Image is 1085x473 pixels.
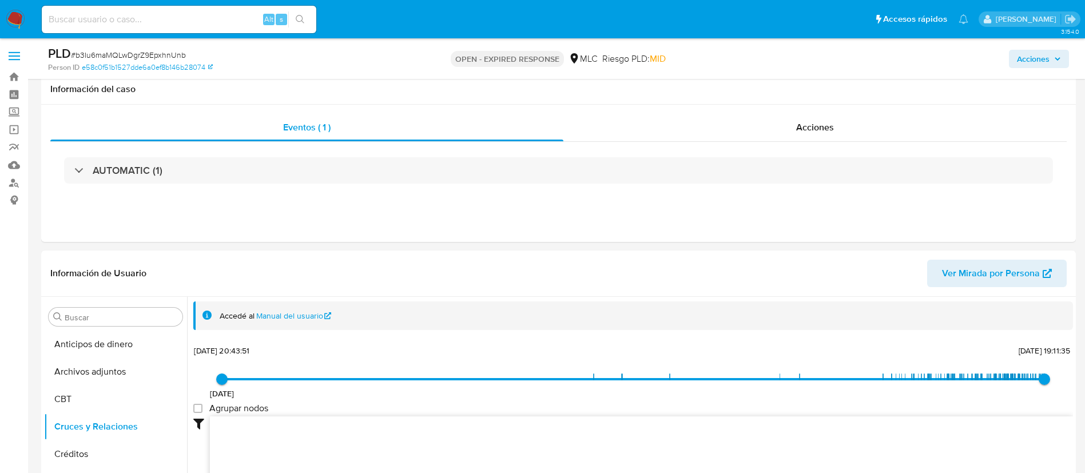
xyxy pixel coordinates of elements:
[1064,13,1076,25] a: Salir
[602,53,666,65] span: Riesgo PLD:
[64,157,1053,184] div: AUTOMATIC (1)
[44,440,187,468] button: Créditos
[50,84,1067,95] h1: Información del caso
[288,11,312,27] button: search-icon
[194,345,249,356] span: [DATE] 20:43:51
[1017,50,1050,68] span: Acciones
[44,413,187,440] button: Cruces y Relaciones
[44,331,187,358] button: Anticipos de dinero
[44,358,187,385] button: Archivos adjuntos
[50,268,146,279] h1: Información de Usuario
[650,52,666,65] span: MID
[883,13,947,25] span: Accesos rápidos
[927,260,1067,287] button: Ver Mirada por Persona
[220,311,255,321] span: Accedé al
[283,121,331,134] span: Eventos ( 1 )
[209,403,268,414] span: Agrupar nodos
[48,62,80,73] b: Person ID
[42,12,316,27] input: Buscar usuario o caso...
[193,404,202,413] input: Agrupar nodos
[569,53,598,65] div: MLC
[1009,50,1069,68] button: Acciones
[65,312,178,323] input: Buscar
[451,51,564,67] p: OPEN - EXPIRED RESPONSE
[53,312,62,321] button: Buscar
[44,385,187,413] button: CBT
[796,121,834,134] span: Acciones
[48,44,71,62] b: PLD
[210,388,235,399] span: [DATE]
[280,14,283,25] span: s
[1019,345,1070,356] span: [DATE] 19:11:35
[996,14,1060,25] p: valentina.fiuri@mercadolibre.com
[256,311,332,321] a: Manual del usuario
[82,62,213,73] a: e58c0f51b1527dde6a0ef8b146b28074
[264,14,273,25] span: Alt
[942,260,1040,287] span: Ver Mirada por Persona
[93,164,162,177] h3: AUTOMATIC (1)
[959,14,968,24] a: Notificaciones
[71,49,186,61] span: # b3Iu6maMQLwDgrZ9EpxhnUnb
